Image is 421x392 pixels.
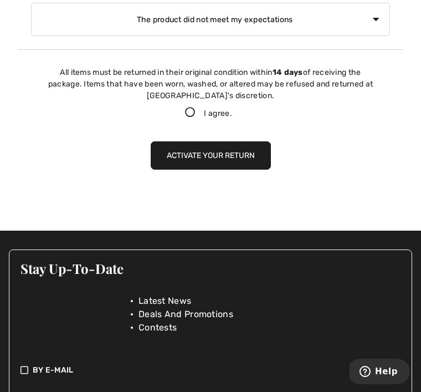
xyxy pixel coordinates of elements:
[350,359,410,386] iframe: Opens a widget where you can find more information
[23,67,398,101] div: All items must be returned in their original condition within of receiving the package. Items tha...
[138,308,233,321] span: Deals And Promotions
[138,321,177,334] span: Contests
[176,107,245,119] label: I agree.
[138,294,191,308] span: Latest News
[273,68,303,77] strong: 14 days
[20,261,401,276] h3: Stay Up-To-Date
[20,364,28,376] img: check
[33,364,74,376] span: By E-mail
[151,141,271,170] button: Activate your return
